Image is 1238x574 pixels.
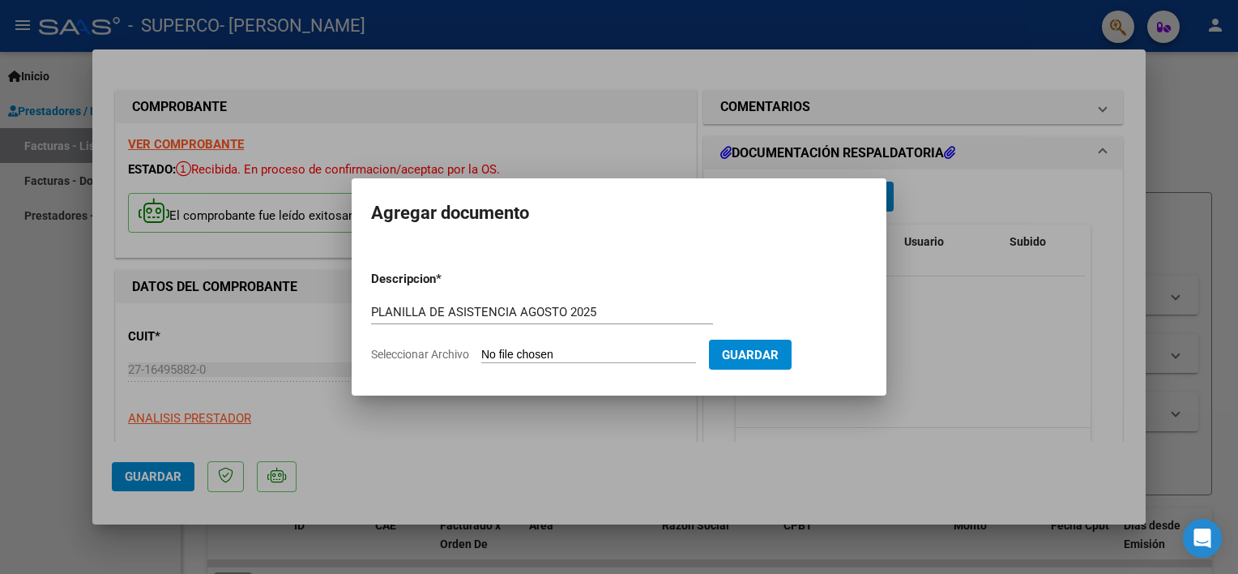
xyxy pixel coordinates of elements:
p: Descripcion [371,270,520,289]
h2: Agregar documento [371,198,867,229]
button: Guardar [709,340,792,370]
span: Seleccionar Archivo [371,348,469,361]
span: Guardar [722,348,779,362]
div: Open Intercom Messenger [1183,519,1222,558]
